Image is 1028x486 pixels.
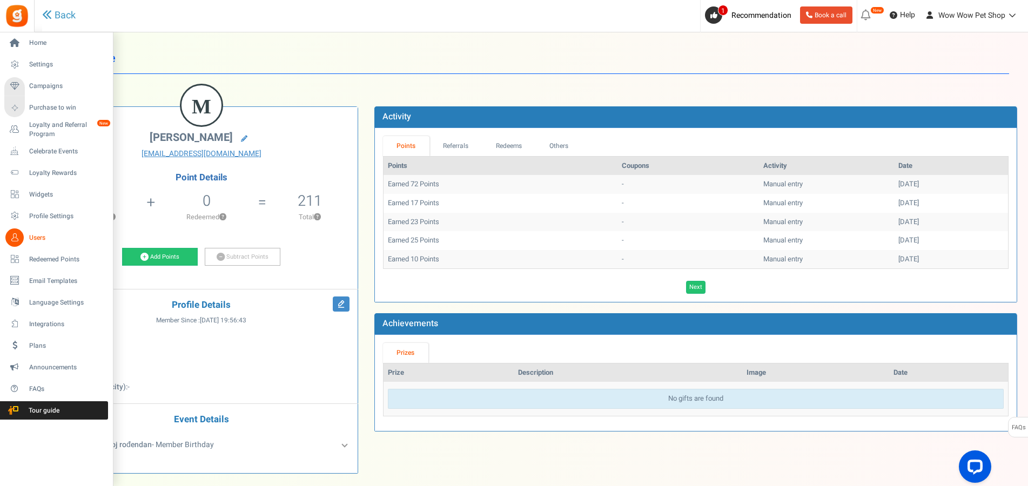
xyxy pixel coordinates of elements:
span: 1 [718,5,728,16]
button: ? [219,214,226,221]
td: - [617,213,759,232]
b: Achievements [382,317,438,330]
span: Manual entry [763,254,803,264]
th: Coupons [617,157,759,175]
a: Next [686,281,706,294]
th: Points [384,157,617,175]
a: Redeemed Points [4,250,108,268]
span: Integrations [29,320,105,329]
a: Help [885,6,919,24]
p: Total [267,212,352,222]
span: Plans [29,341,105,350]
th: Date [889,363,1008,382]
span: Manual entry [763,217,803,227]
a: Plans [4,336,108,355]
h1: User Profile [53,43,1009,74]
span: Redeemed Points [29,255,105,264]
span: Manual entry [763,179,803,189]
a: Campaigns [4,77,108,96]
p: Redeemed [157,212,257,222]
a: Home [4,34,108,52]
span: Manual entry [763,198,803,208]
a: Email Templates [4,272,108,290]
a: Celebrate Events [4,142,108,160]
a: Referrals [429,136,482,156]
span: Tour guide [5,406,80,415]
h4: Point Details [45,173,358,183]
a: Language Settings [4,293,108,312]
img: Gratisfaction [5,4,29,28]
span: Profile Settings [29,212,105,221]
a: Loyalty and Referral Program New [4,120,108,139]
div: [DATE] [898,198,1004,208]
span: Help [897,10,915,21]
span: [DATE] 19:56:43 [200,316,246,325]
div: [DATE] [898,235,1004,246]
span: Manual entry [763,235,803,245]
td: Earned 10 Points [384,250,617,269]
td: - [617,194,759,213]
em: New [870,6,884,14]
a: Settings [4,56,108,74]
span: Settings [29,60,105,69]
td: - [617,231,759,250]
div: [DATE] [898,254,1004,265]
div: [DATE] [898,179,1004,190]
span: Language Settings [29,298,105,307]
span: Announcements [29,363,105,372]
p: : [53,333,350,344]
td: - [617,250,759,269]
h4: Event Details [53,415,350,425]
a: Users [4,228,108,247]
a: Purchase to win [4,99,108,117]
span: Purchase to win [29,103,105,112]
a: Integrations [4,315,108,333]
a: Widgets [4,185,108,204]
span: FAQs [29,384,105,394]
p: : [53,349,350,360]
span: Recommendation [731,10,791,21]
a: Prizes [383,343,428,363]
span: - [127,381,130,393]
span: Home [29,38,105,48]
span: Users [29,233,105,242]
td: Earned 17 Points [384,194,617,213]
p: : [53,366,350,376]
h4: Profile Details [53,300,350,310]
button: ? [314,214,321,221]
div: [DATE] [898,217,1004,227]
a: Profile Settings [4,207,108,225]
h5: 0 [203,193,211,209]
span: Widgets [29,190,105,199]
b: Unesi svoj rođendan [83,439,152,450]
a: Add Points [122,248,198,266]
b: Activity [382,110,411,123]
figcaption: M [182,85,221,127]
span: Celebrate Events [29,147,105,156]
a: Redeems [482,136,536,156]
h5: 211 [298,193,322,209]
a: Points [383,136,429,156]
span: Member Since : [156,316,246,325]
th: Activity [759,157,894,175]
span: [PERSON_NAME] [150,130,233,145]
td: - [617,175,759,194]
a: 1 Recommendation [705,6,796,24]
span: Loyalty Rewards [29,168,105,178]
a: Loyalty Rewards [4,164,108,182]
a: Book a call [800,6,852,24]
a: FAQs [4,380,108,398]
div: No gifts are found [388,389,1004,409]
td: Earned 25 Points [384,231,617,250]
th: Date [894,157,1008,175]
span: Wow Wow Pet Shop [938,10,1005,21]
p: : [53,382,350,393]
em: New [97,119,111,127]
a: [EMAIL_ADDRESS][DOMAIN_NAME] [53,148,350,159]
span: Email Templates [29,276,105,286]
span: - Member Birthday [83,439,214,450]
th: Description [514,363,743,382]
span: Loyalty and Referral Program [29,120,108,139]
span: FAQs [1011,417,1026,438]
